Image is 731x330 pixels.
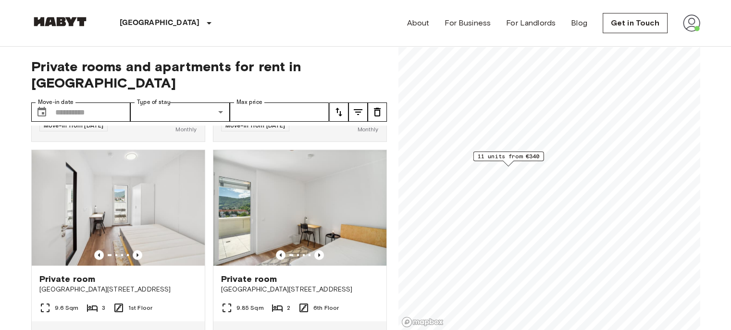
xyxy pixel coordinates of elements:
[401,317,444,328] a: Mapbox logo
[221,285,379,294] span: [GEOGRAPHIC_DATA][STREET_ADDRESS]
[357,125,378,134] span: Monthly
[236,304,264,312] span: 9.85 Sqm
[506,17,556,29] a: For Landlords
[31,58,387,91] span: Private rooms and apartments for rent in [GEOGRAPHIC_DATA]
[236,98,262,106] label: Max price
[276,250,285,260] button: Previous image
[314,250,324,260] button: Previous image
[407,17,430,29] a: About
[39,285,197,294] span: [GEOGRAPHIC_DATA][STREET_ADDRESS]
[571,17,587,29] a: Blog
[213,150,386,266] img: Marketing picture of unit AT-21-001-111-01
[120,17,200,29] p: [GEOGRAPHIC_DATA]
[94,250,104,260] button: Previous image
[221,273,277,285] span: Private room
[128,304,152,312] span: 1st Floor
[348,102,368,122] button: tune
[225,122,285,129] span: Move-in from [DATE]
[137,98,171,106] label: Type of stay
[313,304,339,312] span: 6th Floor
[473,152,544,166] div: Map marker
[368,102,387,122] button: tune
[477,152,539,161] span: 11 units from €340
[55,304,79,312] span: 9.6 Sqm
[603,13,668,33] a: Get in Touch
[32,102,51,122] button: Choose date
[175,125,197,134] span: Monthly
[44,122,104,129] span: Move-in from [DATE]
[287,304,290,312] span: 2
[102,304,105,312] span: 3
[32,150,205,266] img: Marketing picture of unit AT-21-001-006-02
[683,14,700,32] img: avatar
[39,273,96,285] span: Private room
[329,102,348,122] button: tune
[38,98,74,106] label: Move-in date
[133,250,142,260] button: Previous image
[445,17,491,29] a: For Business
[31,17,89,26] img: Habyt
